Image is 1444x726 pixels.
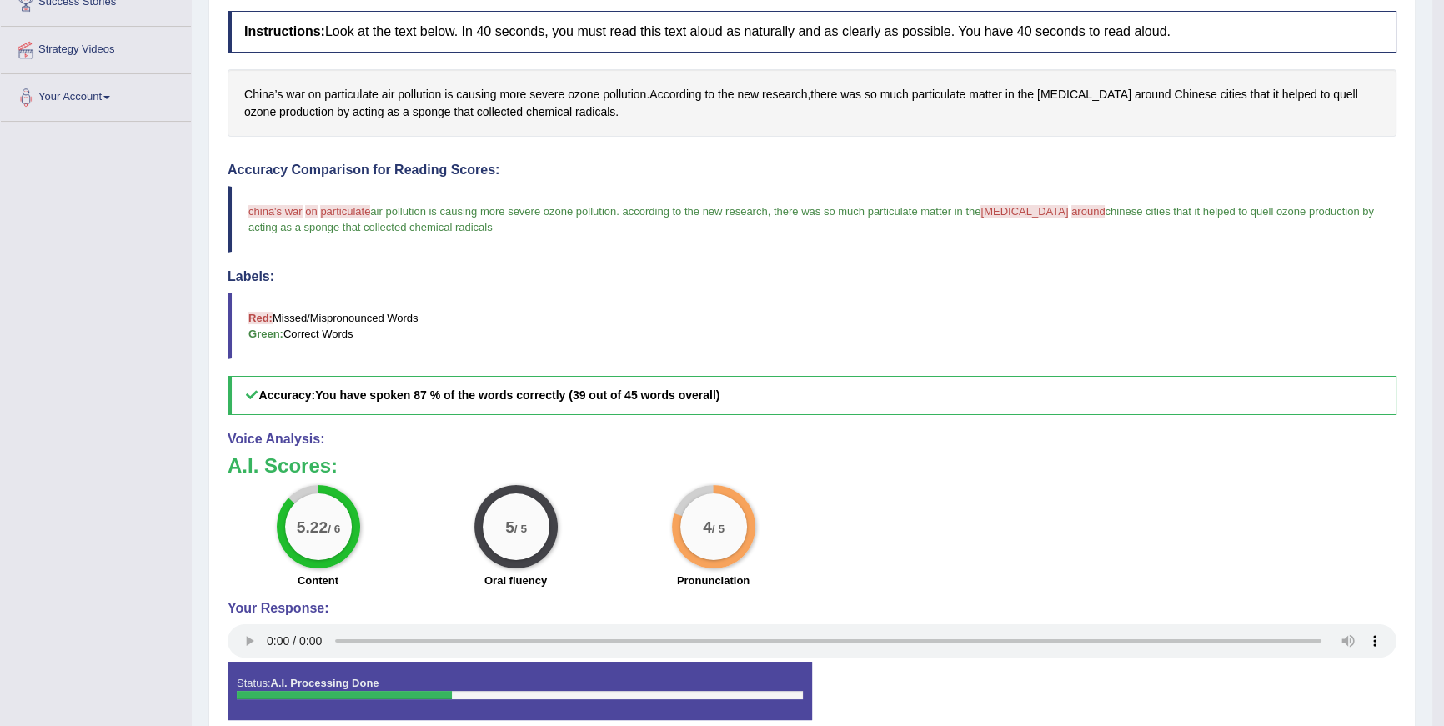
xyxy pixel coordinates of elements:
b: Green: [248,328,283,340]
b: Instructions: [244,24,325,38]
span: according to the new research [622,205,767,218]
span: Click to see word definition [969,86,1002,103]
div: . , . [228,69,1396,137]
span: . [616,205,619,218]
span: Click to see word definition [308,86,322,103]
span: Click to see word definition [1333,86,1358,103]
span: Click to see word definition [382,86,395,103]
span: Click to see word definition [477,103,523,121]
span: Click to see word definition [398,86,441,103]
span: Click to see word definition [865,86,877,103]
span: Click to see word definition [529,86,564,103]
span: Click to see word definition [456,86,496,103]
span: Click to see word definition [649,86,701,103]
span: Click to see word definition [526,103,572,121]
h4: Accuracy Comparison for Reading Scores: [228,163,1396,178]
a: Your Account [1,74,191,116]
span: Click to see word definition [353,103,384,121]
span: Click to see word definition [244,103,276,121]
span: Click to see word definition [912,86,966,103]
b: A.I. Scores: [228,454,338,477]
span: air pollution is causing more severe ozone pollution [370,205,616,218]
span: Click to see word definition [810,86,837,103]
h5: Accuracy: [228,376,1396,415]
small: / 5 [711,523,724,535]
span: Click to see word definition [1273,86,1279,103]
span: Click to see word definition [737,86,759,103]
span: Click to see word definition [1037,86,1131,103]
big: 5.22 [296,518,327,536]
span: Click to see word definition [1018,86,1034,103]
h4: Look at the text below. In 40 seconds, you must read this text aloud as naturally and as clearly ... [228,11,1396,53]
span: Click to see word definition [568,86,599,103]
span: Click to see word definition [1282,86,1317,103]
span: Click to see word definition [413,103,451,121]
span: Click to see word definition [403,103,409,121]
b: Red: [248,312,273,324]
span: [MEDICAL_DATA] [980,205,1068,218]
span: Click to see word definition [387,103,399,121]
span: Click to see word definition [1250,86,1269,103]
span: Click to see word definition [1135,86,1171,103]
div: Status: [228,662,812,720]
small: / 6 [328,523,340,535]
span: Click to see word definition [324,86,379,103]
span: there was so much particulate matter in the [774,205,981,218]
span: Click to see word definition [454,103,473,121]
span: Click to see word definition [575,103,615,121]
h4: Voice Analysis: [228,432,1396,447]
label: Oral fluency [484,573,547,588]
span: Click to see word definition [603,86,646,103]
span: particulate [320,205,370,218]
span: Click to see word definition [1174,86,1216,103]
label: Content [298,573,338,588]
span: Click to see word definition [444,86,453,103]
span: china's war [248,205,303,218]
strong: A.I. Processing Done [270,677,379,689]
span: Click to see word definition [840,86,861,103]
label: Pronunciation [677,573,750,588]
blockquote: Missed/Mispronounced Words Correct Words [228,293,1396,359]
span: Click to see word definition [279,103,333,121]
span: Click to see word definition [337,103,349,121]
span: Click to see word definition [880,86,909,103]
big: 4 [703,518,712,536]
span: Click to see word definition [718,86,734,103]
small: / 5 [514,523,526,535]
span: , [768,205,771,218]
b: You have spoken 87 % of the words correctly (39 out of 45 words overall) [315,388,719,402]
a: Strategy Videos [1,27,191,68]
span: Click to see word definition [1005,86,1015,103]
span: Click to see word definition [286,86,305,103]
span: around [1071,205,1105,218]
h4: Your Response: [228,601,1396,616]
span: Click to see word definition [1221,86,1247,103]
span: on [305,205,317,218]
span: Click to see word definition [244,86,283,103]
h4: Labels: [228,269,1396,284]
span: Click to see word definition [499,86,526,103]
span: chinese cities that it helped to quell ozone production by acting as a sponge that collected chem... [248,205,1376,233]
span: Click to see word definition [1320,86,1330,103]
span: Click to see word definition [704,86,714,103]
big: 5 [505,518,514,536]
span: Click to see word definition [762,86,807,103]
